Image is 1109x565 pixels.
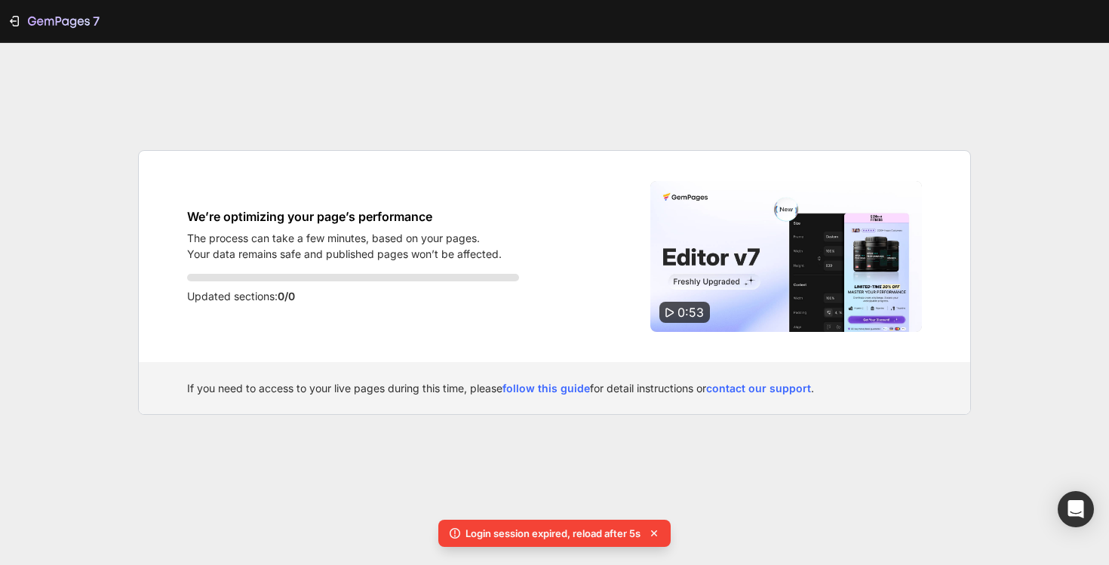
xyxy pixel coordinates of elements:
[93,12,100,30] p: 7
[465,526,641,541] p: Login session expired, reload after 5s
[187,207,502,226] h1: We’re optimizing your page’s performance
[706,382,811,395] a: contact our support
[278,290,295,302] span: 0/0
[187,246,502,262] p: Your data remains safe and published pages won’t be affected.
[677,305,704,320] span: 0:53
[650,181,922,332] img: Video thumbnail
[502,382,590,395] a: follow this guide
[187,380,922,396] div: If you need to access to your live pages during this time, please for detail instructions or .
[187,230,502,246] p: The process can take a few minutes, based on your pages.
[187,287,519,306] p: Updated sections:
[1058,491,1094,527] div: Open Intercom Messenger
